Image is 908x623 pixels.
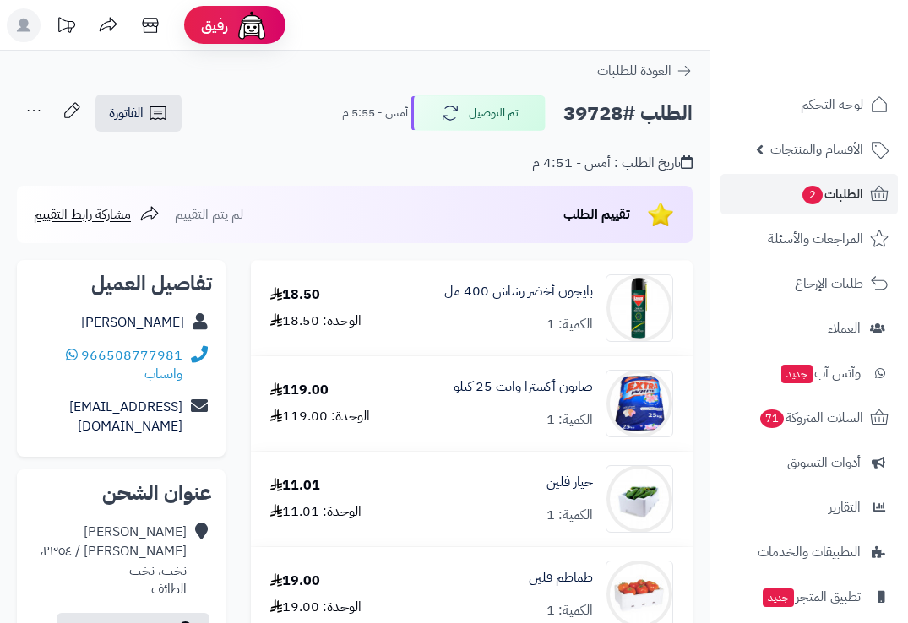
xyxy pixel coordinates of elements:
[597,61,693,81] a: العودة للطلبات
[201,15,228,35] span: رفيق
[270,285,320,305] div: 18.50
[829,496,861,519] span: التقارير
[758,406,863,430] span: السلات المتروكة
[95,95,182,132] a: الفاتورة
[81,312,184,333] a: [PERSON_NAME]
[597,61,671,81] span: العودة للطلبات
[546,473,593,492] a: خيار فلين
[235,8,269,42] img: ai-face.png
[66,345,182,385] a: واتساب
[563,204,630,225] span: تقييم الطلب
[30,483,212,503] h2: عنوان الشحن
[411,95,546,131] button: تم التوصيل
[30,274,212,294] h2: تفاصيل العميل
[270,502,362,522] div: الوحدة: 11.01
[529,568,593,588] a: طماطم فلين
[801,93,863,116] span: لوحة التحكم
[270,476,320,496] div: 11.01
[546,506,593,525] div: الكمية: 1
[34,204,160,225] a: مشاركة رابط التقييم
[45,8,87,46] a: تحديثات المنصة
[444,282,593,301] a: بايجون أخضر رشاش 400 مل
[780,361,861,385] span: وآتس آب
[40,523,187,599] div: [PERSON_NAME] [PERSON_NAME] / ٢٣٥٤، نخب، نخب الطائف
[606,370,672,437] img: 37916f706d25c452ed848ca939345c2ef28c-90x90.jpg
[795,272,863,295] span: طلبات الإرجاع
[720,532,898,572] a: التطبيقات والخدمات
[720,353,898,393] a: وآتس آبجديد
[763,588,794,607] span: جديد
[606,465,672,533] img: 21188696429364be92a0e51c751833ca4177-90x90.jpg
[175,204,243,225] span: لم يتم التقييم
[828,317,861,340] span: العملاء
[720,263,898,304] a: طلبات الإرجاع
[109,103,144,123] span: الفاتورة
[563,96,693,131] h2: الطلب #39728
[720,84,898,125] a: لوحة التحكم
[270,407,370,426] div: الوحدة: 119.00
[270,381,329,400] div: 119.00
[342,105,408,122] small: أمس - 5:55 م
[720,577,898,617] a: تطبيق المتجرجديد
[720,308,898,349] a: العملاء
[720,442,898,483] a: أدوات التسويق
[34,204,131,225] span: مشاركة رابط التقييم
[69,397,182,436] a: [EMAIL_ADDRESS][DOMAIN_NAME]
[720,174,898,214] a: الطلبات2
[546,315,593,334] div: الكمية: 1
[270,572,320,591] div: 19.00
[801,182,863,206] span: الطلبات
[760,409,784,428] span: 71
[781,365,813,383] span: جديد
[802,186,823,204] span: 2
[532,154,693,173] div: تاريخ الطلب : أمس - 4:51 م
[768,227,863,251] span: المراجعات والأسئلة
[761,585,861,609] span: تطبيق المتجر
[787,451,861,474] span: أدوات التسويق
[720,219,898,259] a: المراجعات والأسئلة
[793,47,892,83] img: logo-2.png
[606,274,672,342] img: 1664109538-71Jdj+eKDjL._AC_UL600_SR600,600_-90x90.jpg
[770,138,863,161] span: الأقسام والمنتجات
[454,377,593,397] a: صابون أكسترا وايت 25 كيلو
[270,598,362,617] div: الوحدة: 19.00
[270,311,362,331] div: الوحدة: 18.50
[546,601,593,620] div: الكمية: 1
[720,487,898,528] a: التقارير
[720,398,898,438] a: السلات المتروكة71
[546,410,593,430] div: الكمية: 1
[758,540,861,564] span: التطبيقات والخدمات
[81,345,182,366] a: 966508777981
